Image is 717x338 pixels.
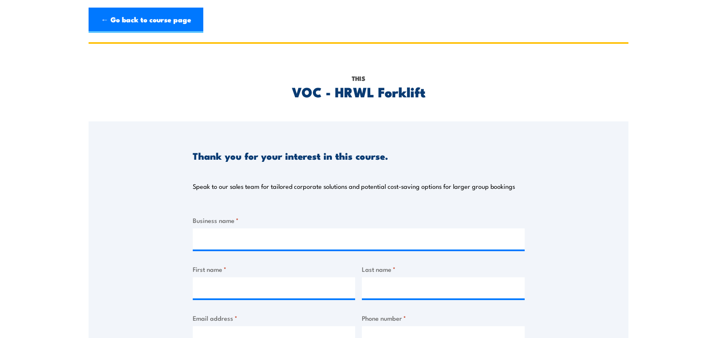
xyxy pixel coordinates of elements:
p: Speak to our sales team for tailored corporate solutions and potential cost-saving options for la... [193,182,515,190]
a: ← Go back to course page [89,8,203,33]
h2: VOC - HRWL Forklift [193,86,525,97]
label: Phone number [362,313,525,323]
label: Email address [193,313,356,323]
p: This [193,74,525,83]
label: Last name [362,264,525,274]
h3: Thank you for your interest in this course. [193,151,388,161]
label: Business name [193,215,525,225]
label: First name [193,264,356,274]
